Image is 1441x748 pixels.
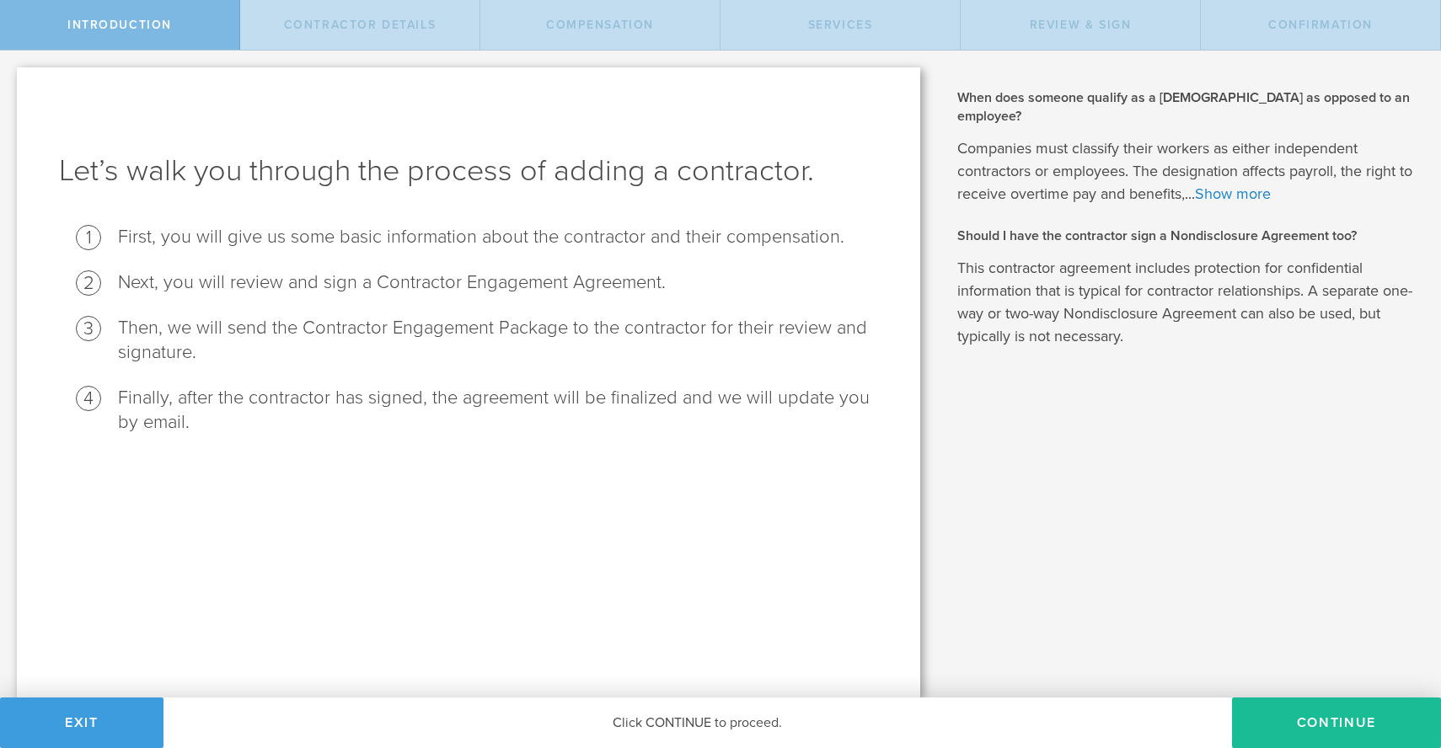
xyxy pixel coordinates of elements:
p: Companies must classify their workers as either independent contractors or employees. The designa... [957,137,1417,206]
span: Contractor details [284,18,437,32]
span: Introduction [67,18,172,32]
li: Next, you will review and sign a Contractor Engagement Agreement. [118,270,878,295]
button: Continue [1232,697,1441,748]
a: Show more [1195,184,1271,203]
li: First, you will give us some basic information about the contractor and their compensation. [118,225,878,249]
p: This contractor agreement includes protection for confidential information that is typical for co... [957,257,1417,348]
span: Review & sign [1030,18,1132,32]
span: Services [808,18,873,32]
li: Then, we will send the Contractor Engagement Package to the contractor for their review and signa... [118,316,878,365]
div: Click CONTINUE to proceed. [163,697,1232,748]
li: Finally, after the contractor has signed, the agreement will be finalized and we will update you ... [118,386,878,435]
span: Compensation [546,18,654,32]
h2: Should I have the contractor sign a Nondisclosure Agreement too? [957,227,1417,245]
h1: Let’s walk you through the process of adding a contractor. [59,151,878,191]
span: Confirmation [1268,18,1373,32]
h2: When does someone qualify as a [DEMOGRAPHIC_DATA] as opposed to an employee? [957,88,1417,126]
